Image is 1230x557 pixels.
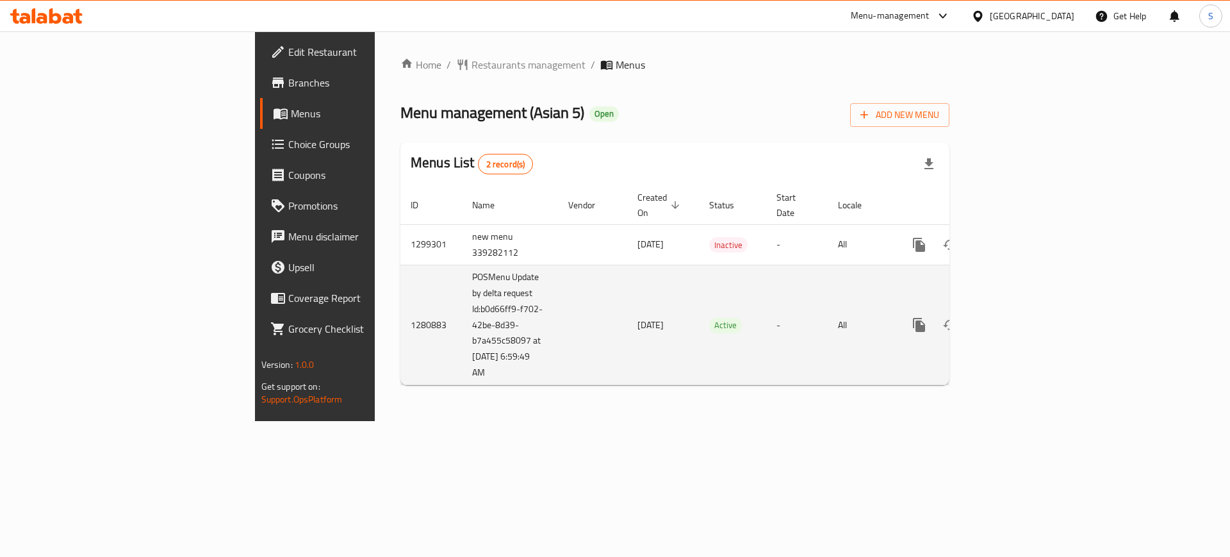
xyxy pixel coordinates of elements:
[400,186,1037,386] table: enhanced table
[261,356,293,373] span: Version:
[637,236,664,253] span: [DATE]
[260,98,461,129] a: Menus
[411,197,435,213] span: ID
[709,318,742,333] div: Active
[850,103,949,127] button: Add New Menu
[766,224,828,265] td: -
[462,224,558,265] td: new menu 339282112
[295,356,315,373] span: 1.0.0
[990,9,1074,23] div: [GEOGRAPHIC_DATA]
[589,108,619,119] span: Open
[288,260,450,275] span: Upsell
[260,313,461,344] a: Grocery Checklist
[478,154,534,174] div: Total records count
[851,8,930,24] div: Menu-management
[291,106,450,121] span: Menus
[260,190,461,221] a: Promotions
[838,197,878,213] span: Locale
[288,75,450,90] span: Branches
[288,137,450,152] span: Choice Groups
[709,318,742,333] span: Active
[904,229,935,260] button: more
[894,186,1037,225] th: Actions
[400,57,949,72] nav: breadcrumb
[288,229,450,244] span: Menu disclaimer
[260,252,461,283] a: Upsell
[260,221,461,252] a: Menu disclaimer
[709,197,751,213] span: Status
[411,153,533,174] h2: Menus List
[914,149,944,179] div: Export file
[828,265,894,385] td: All
[288,198,450,213] span: Promotions
[260,283,461,313] a: Coverage Report
[776,190,812,220] span: Start Date
[260,160,461,190] a: Coupons
[479,158,533,170] span: 2 record(s)
[260,67,461,98] a: Branches
[766,265,828,385] td: -
[860,107,939,123] span: Add New Menu
[260,129,461,160] a: Choice Groups
[589,106,619,122] div: Open
[935,310,965,340] button: Change Status
[935,229,965,260] button: Change Status
[288,167,450,183] span: Coupons
[709,237,748,253] div: Inactive
[261,391,343,408] a: Support.OpsPlatform
[828,224,894,265] td: All
[637,190,684,220] span: Created On
[471,57,586,72] span: Restaurants management
[709,238,748,253] span: Inactive
[288,44,450,60] span: Edit Restaurant
[462,265,558,385] td: POSMenu Update by delta request Id:b0d66ff9-f702-42be-8d39-b7a455c58097 at [DATE] 6:59:49 AM
[568,197,612,213] span: Vendor
[288,321,450,337] span: Grocery Checklist
[261,378,320,395] span: Get support on:
[260,37,461,67] a: Edit Restaurant
[616,57,645,72] span: Menus
[456,57,586,72] a: Restaurants management
[472,197,511,213] span: Name
[637,317,664,333] span: [DATE]
[591,57,595,72] li: /
[1208,9,1213,23] span: S
[400,98,584,127] span: Menu management ( Asian 5 )
[904,310,935,340] button: more
[288,290,450,306] span: Coverage Report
